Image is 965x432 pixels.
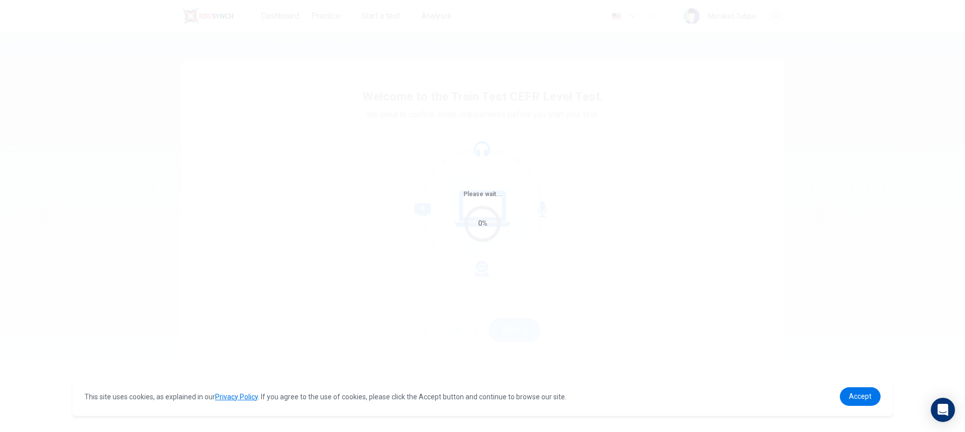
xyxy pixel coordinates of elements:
[931,398,955,422] div: Open Intercom Messenger
[849,392,872,400] span: Accept
[84,393,566,401] span: This site uses cookies, as explained in our . If you agree to the use of cookies, please click th...
[215,393,258,401] a: Privacy Policy
[478,218,488,229] div: 0%
[463,191,502,198] span: Please wait...
[72,377,893,416] div: cookieconsent
[840,387,881,406] a: dismiss cookie message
